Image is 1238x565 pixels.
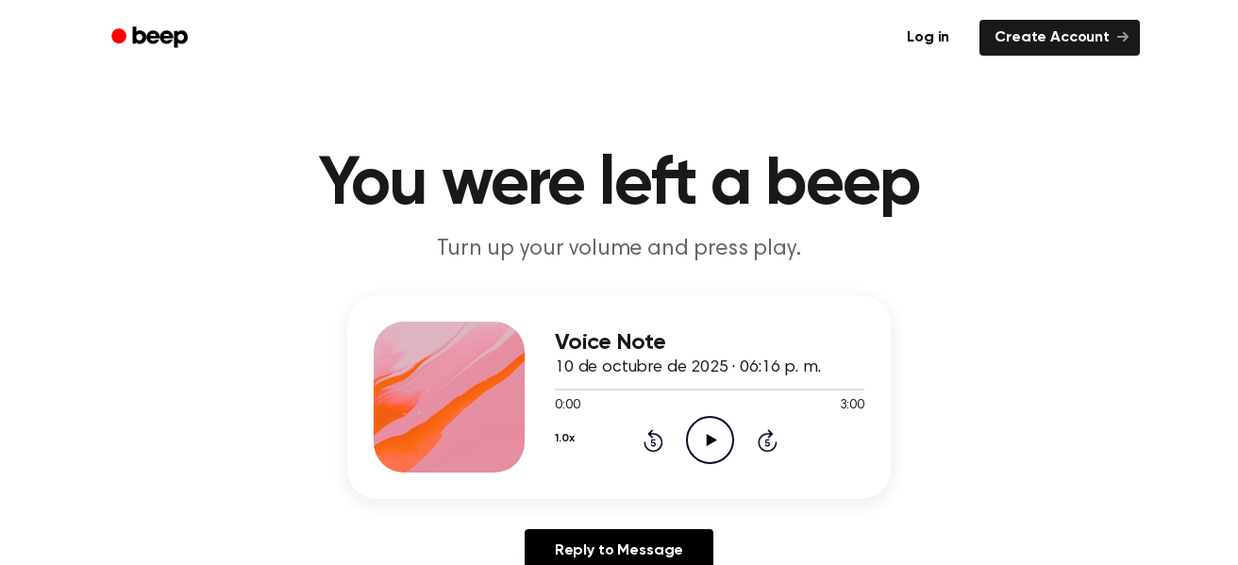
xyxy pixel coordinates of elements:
button: 1.0x [555,423,574,455]
span: 10 de octubre de 2025 · 06:16 p. m. [555,359,820,376]
p: Turn up your volume and press play. [257,234,981,265]
a: Log in [888,16,968,59]
h3: Voice Note [555,330,864,356]
span: 3:00 [840,396,864,416]
a: Beep [98,20,205,57]
a: Create Account [979,20,1140,56]
span: 0:00 [555,396,579,416]
h1: You were left a beep [136,151,1102,219]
